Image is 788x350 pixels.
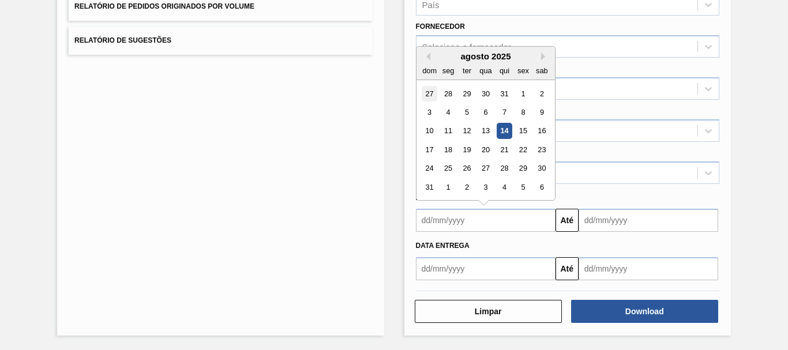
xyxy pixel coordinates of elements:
div: Choose sábado, 16 de agosto de 2025 [534,123,549,139]
span: Relatório de Sugestões [74,36,171,44]
div: Choose quarta-feira, 20 de agosto de 2025 [478,142,493,157]
div: Choose sexta-feira, 1 de agosto de 2025 [515,86,531,101]
div: Choose segunda-feira, 28 de julho de 2025 [440,86,456,101]
span: Relatório de Pedidos Originados por Volume [74,2,254,10]
div: Choose sábado, 23 de agosto de 2025 [534,142,549,157]
div: Choose terça-feira, 19 de agosto de 2025 [459,142,474,157]
div: Choose terça-feira, 29 de julho de 2025 [459,86,474,101]
div: Choose quarta-feira, 30 de julho de 2025 [478,86,493,101]
div: Choose quarta-feira, 27 de agosto de 2025 [478,161,493,176]
button: Download [571,300,718,323]
div: Choose terça-feira, 12 de agosto de 2025 [459,123,474,139]
button: Previous Month [422,52,430,61]
button: Até [556,209,579,232]
div: dom [422,63,437,78]
div: Choose domingo, 10 de agosto de 2025 [422,123,437,139]
input: dd/mm/yyyy [579,209,718,232]
div: Choose quinta-feira, 4 de setembro de 2025 [496,179,512,195]
div: Choose sábado, 6 de setembro de 2025 [534,179,549,195]
button: Next Month [541,52,549,61]
div: qui [496,63,512,78]
div: Choose sexta-feira, 15 de agosto de 2025 [515,123,531,139]
div: month 2025-08 [420,84,551,197]
div: Choose segunda-feira, 1 de setembro de 2025 [440,179,456,195]
input: dd/mm/yyyy [416,257,556,280]
div: Choose segunda-feira, 18 de agosto de 2025 [440,142,456,157]
div: qua [478,63,493,78]
div: Choose quarta-feira, 3 de setembro de 2025 [478,179,493,195]
div: Choose sábado, 9 de agosto de 2025 [534,104,549,120]
label: Fornecedor [416,22,465,31]
span: Data entrega [416,242,470,250]
div: Choose segunda-feira, 25 de agosto de 2025 [440,161,456,176]
div: Choose sexta-feira, 5 de setembro de 2025 [515,179,531,195]
button: Relatório de Sugestões [69,27,372,55]
div: Choose domingo, 3 de agosto de 2025 [422,104,437,120]
div: Choose quinta-feira, 21 de agosto de 2025 [496,142,512,157]
div: Choose terça-feira, 26 de agosto de 2025 [459,161,474,176]
div: Choose sábado, 30 de agosto de 2025 [534,161,549,176]
div: Choose quinta-feira, 7 de agosto de 2025 [496,104,512,120]
div: ter [459,63,474,78]
div: Choose quarta-feira, 13 de agosto de 2025 [478,123,493,139]
div: Choose domingo, 27 de julho de 2025 [422,86,437,101]
div: Choose quinta-feira, 28 de agosto de 2025 [496,161,512,176]
div: agosto 2025 [416,51,555,61]
div: sab [534,63,549,78]
div: Choose segunda-feira, 11 de agosto de 2025 [440,123,456,139]
div: Choose quinta-feira, 31 de julho de 2025 [496,86,512,101]
div: Choose domingo, 17 de agosto de 2025 [422,142,437,157]
div: seg [440,63,456,78]
div: Choose sexta-feira, 29 de agosto de 2025 [515,161,531,176]
div: Choose quarta-feira, 6 de agosto de 2025 [478,104,493,120]
div: Choose sábado, 2 de agosto de 2025 [534,86,549,101]
input: dd/mm/yyyy [416,209,556,232]
div: Choose sexta-feira, 22 de agosto de 2025 [515,142,531,157]
button: Limpar [415,300,562,323]
input: dd/mm/yyyy [579,257,718,280]
div: Choose sexta-feira, 8 de agosto de 2025 [515,104,531,120]
div: Choose domingo, 31 de agosto de 2025 [422,179,437,195]
div: Choose segunda-feira, 4 de agosto de 2025 [440,104,456,120]
button: Até [556,257,579,280]
div: Choose terça-feira, 5 de agosto de 2025 [459,104,474,120]
div: Selecione o fornecedor [422,42,511,52]
div: Choose quinta-feira, 14 de agosto de 2025 [496,123,512,139]
div: Choose domingo, 24 de agosto de 2025 [422,161,437,176]
div: sex [515,63,531,78]
div: Choose terça-feira, 2 de setembro de 2025 [459,179,474,195]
